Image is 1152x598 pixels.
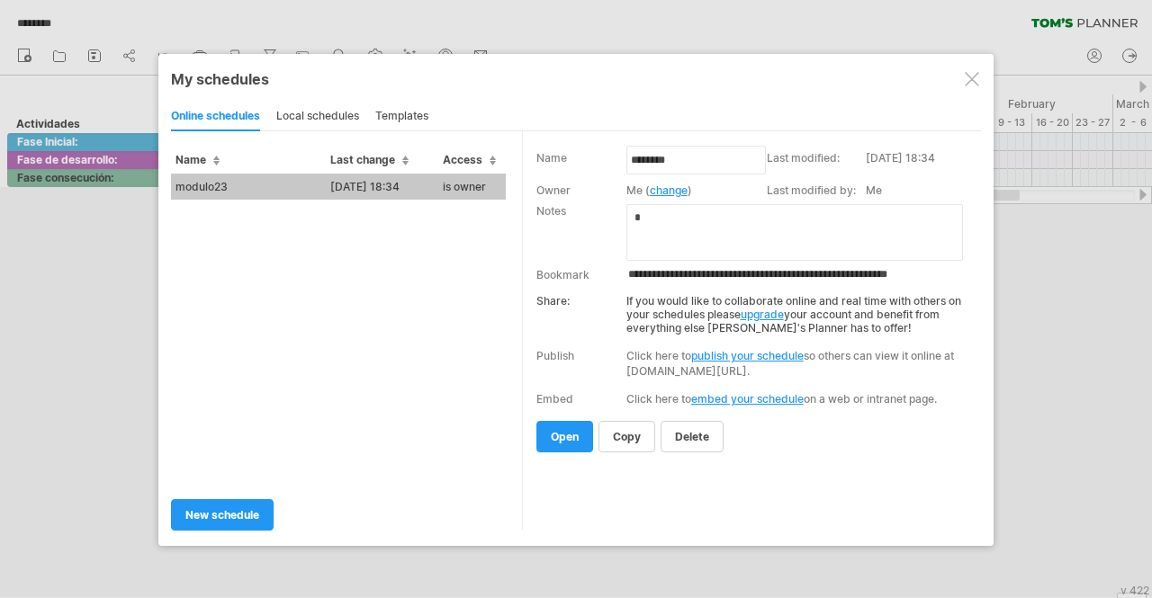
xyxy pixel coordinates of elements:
div: If you would like to collaborate online and real time with others on your schedules please your a... [536,285,969,335]
a: publish your schedule [691,349,804,362]
span: open [551,430,579,443]
td: modulo23 [171,174,326,200]
div: Me ( ) [626,183,758,197]
a: delete [661,421,724,452]
td: Last modified: [767,149,866,182]
span: copy [613,430,641,443]
span: Last change [330,153,409,166]
div: templates [375,103,428,131]
a: change [650,183,688,197]
div: local schedules [276,103,359,131]
td: [DATE] 18:34 [326,174,438,200]
a: open [536,421,593,452]
div: My schedules [171,70,981,88]
a: copy [598,421,655,452]
td: Me [866,182,976,202]
td: is owner [438,174,506,200]
span: Access [443,153,496,166]
span: Name [175,153,220,166]
a: new schedule [171,499,274,531]
a: embed your schedule [691,392,804,406]
span: delete [675,430,709,443]
div: Click here to so others can view it online at [DOMAIN_NAME][URL]. [626,348,969,379]
td: Name [536,149,626,182]
td: [DATE] 18:34 [866,149,976,182]
div: Click here to on a web or intranet page. [626,392,969,406]
td: Notes [536,202,626,263]
div: Embed [536,392,573,406]
a: upgrade [741,308,784,321]
td: Owner [536,182,626,202]
div: online schedules [171,103,260,131]
strong: Share: [536,294,570,308]
td: Last modified by: [767,182,866,202]
td: Bookmark [536,263,626,285]
span: new schedule [185,508,259,522]
div: Publish [536,349,574,362]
